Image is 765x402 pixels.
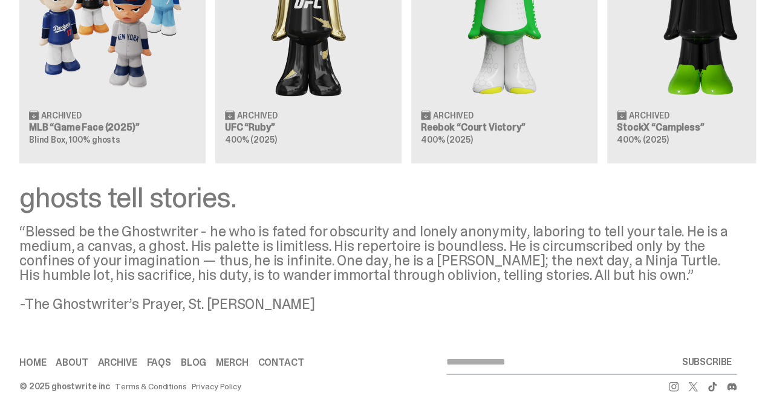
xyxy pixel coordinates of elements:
h3: UFC “Ruby” [225,123,392,132]
span: Archived [433,111,474,120]
h3: MLB “Game Face (2025)” [29,123,196,132]
a: Contact [258,358,304,368]
span: Archived [41,111,82,120]
a: Home [19,358,46,368]
span: 400% (2025) [421,134,472,145]
span: Archived [237,111,278,120]
a: Merch [216,358,248,368]
h3: Reebok “Court Victory” [421,123,588,132]
span: 100% ghosts [69,134,120,145]
span: Archived [629,111,669,120]
span: 400% (2025) [225,134,276,145]
a: Terms & Conditions [115,382,186,391]
div: © 2025 ghostwrite inc [19,382,110,391]
a: Privacy Policy [192,382,241,391]
a: FAQs [146,358,171,368]
a: About [56,358,88,368]
div: ghosts tell stories. [19,183,737,212]
span: Blind Box, [29,134,68,145]
div: “Blessed be the Ghostwriter - he who is fated for obscurity and lonely anonymity, laboring to tel... [19,224,737,311]
a: Archive [98,358,137,368]
a: Blog [181,358,206,368]
button: SUBSCRIBE [677,350,737,374]
span: 400% (2025) [617,134,668,145]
